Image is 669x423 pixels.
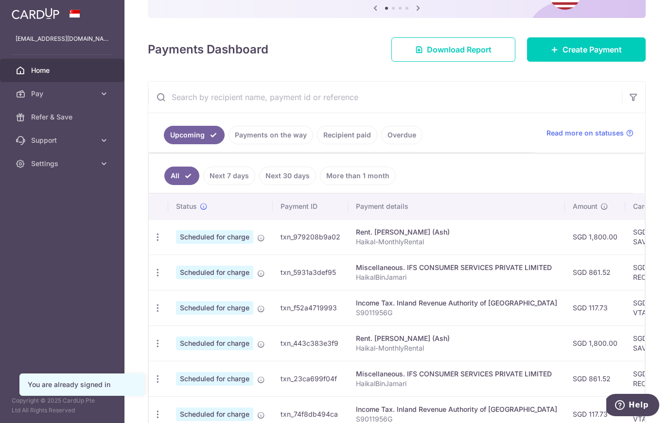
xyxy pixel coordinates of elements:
td: SGD 117.73 [565,290,625,325]
span: Scheduled for charge [176,266,253,279]
td: txn_5931a3def95 [273,254,348,290]
span: Pay [31,89,95,99]
td: SGD 861.52 [565,361,625,396]
div: Rent. [PERSON_NAME] (Ash) [356,227,557,237]
td: SGD 861.52 [565,254,625,290]
span: Scheduled for charge [176,407,253,421]
a: Upcoming [164,126,225,144]
p: Haikal-MonthlyRental [356,237,557,247]
td: txn_443c383e3f9 [273,325,348,361]
a: Next 30 days [259,167,316,185]
p: Haikal-MonthlyRental [356,343,557,353]
span: Scheduled for charge [176,230,253,244]
a: Overdue [381,126,423,144]
p: HaikalBinJamari [356,272,557,282]
span: Refer & Save [31,112,95,122]
img: CardUp [12,8,59,19]
div: Miscellaneous. IFS CONSUMER SERVICES PRIVATE LIMITED [356,369,557,379]
div: Income Tax. Inland Revenue Authority of [GEOGRAPHIC_DATA] [356,405,557,414]
span: Status [176,202,197,211]
input: Search by recipient name, payment id or reference [148,82,622,113]
th: Payment details [348,194,565,219]
a: Read more on statuses [546,128,634,138]
p: HaikalBinJamari [356,379,557,389]
h4: Payments Dashboard [148,41,268,58]
a: Recipient paid [317,126,377,144]
span: Scheduled for charge [176,301,253,315]
span: Scheduled for charge [176,337,253,350]
td: txn_f52a4719993 [273,290,348,325]
span: Read more on statuses [546,128,624,138]
div: Rent. [PERSON_NAME] (Ash) [356,334,557,343]
div: Income Tax. Inland Revenue Authority of [GEOGRAPHIC_DATA] [356,298,557,308]
iframe: Opens a widget where you can find more information [606,394,659,418]
th: Payment ID [273,194,348,219]
div: You are already signed in [28,380,136,389]
p: [EMAIL_ADDRESS][DOMAIN_NAME] [16,34,109,44]
span: Download Report [427,44,492,55]
span: Settings [31,159,95,169]
a: More than 1 month [320,167,396,185]
td: txn_23ca699f04f [273,361,348,396]
a: Download Report [391,37,515,62]
a: Payments on the way [229,126,313,144]
div: Miscellaneous. IFS CONSUMER SERVICES PRIVATE LIMITED [356,263,557,272]
a: Create Payment [527,37,646,62]
td: txn_979208b9a02 [273,219,348,254]
span: Create Payment [563,44,622,55]
p: S9011956G [356,308,557,318]
td: SGD 1,800.00 [565,325,625,361]
span: Home [31,66,95,75]
td: SGD 1,800.00 [565,219,625,254]
span: Support [31,135,95,145]
span: Amount [573,202,598,211]
a: Next 7 days [203,167,255,185]
a: All [164,167,199,185]
span: Scheduled for charge [176,372,253,386]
